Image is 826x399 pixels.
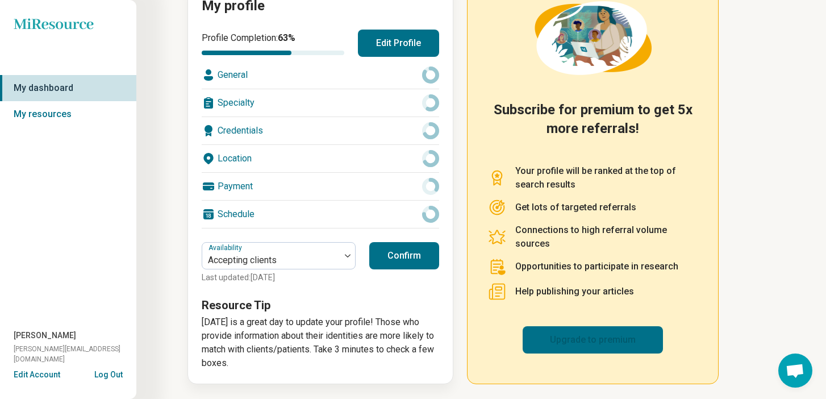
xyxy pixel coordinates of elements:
[14,330,76,342] span: [PERSON_NAME]
[515,223,698,251] p: Connections to high referral volume sources
[278,32,295,43] span: 63 %
[202,297,439,313] h3: Resource Tip
[202,272,356,284] p: Last updated: [DATE]
[202,31,344,55] div: Profile Completion:
[14,344,136,364] span: [PERSON_NAME][EMAIL_ADDRESS][DOMAIN_NAME]
[515,260,678,273] p: Opportunities to participate in research
[202,117,439,144] div: Credentials
[369,242,439,269] button: Confirm
[94,369,123,378] button: Log Out
[202,173,439,200] div: Payment
[208,244,244,252] label: Availability
[14,369,60,381] button: Edit Account
[515,164,698,192] p: Your profile will be ranked at the top of search results
[202,61,439,89] div: General
[202,201,439,228] div: Schedule
[488,101,698,151] h2: Subscribe for premium to get 5x more referrals!
[523,326,663,354] a: Upgrade to premium
[515,285,634,298] p: Help publishing your articles
[202,145,439,172] div: Location
[202,315,439,370] p: [DATE] is a great day to update your profile! Those who provide information about their identitie...
[778,354,812,388] div: Open chat
[515,201,636,214] p: Get lots of targeted referrals
[358,30,439,57] button: Edit Profile
[202,89,439,117] div: Specialty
